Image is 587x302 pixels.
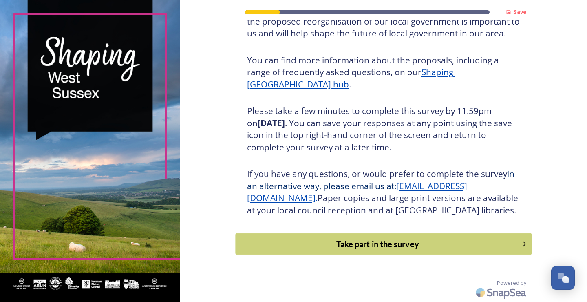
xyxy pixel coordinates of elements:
[247,105,520,153] h3: Please take a few minutes to complete this survey by 11.59pm on . You can save your responses at ...
[497,279,526,287] span: Powered by
[247,54,520,91] h3: You can find more information about the proposals, including a range of frequently asked question...
[247,66,455,90] a: Shaping [GEOGRAPHIC_DATA] hub
[235,233,532,255] button: Continue
[316,192,318,204] span: .
[247,168,520,216] h3: If you have any questions, or would prefer to complete the survey Paper copies and large print ve...
[247,3,520,40] h3: Thank you for taking the time to complete this survey. Your views on the proposed reorganisation ...
[514,8,526,16] strong: Save
[247,180,467,204] a: [EMAIL_ADDRESS][DOMAIN_NAME]
[258,117,285,129] strong: [DATE]
[551,266,575,290] button: Open Chat
[240,238,515,250] div: Take part in the survey
[247,168,516,192] span: in an alternative way, please email us at:
[473,283,530,302] img: SnapSea Logo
